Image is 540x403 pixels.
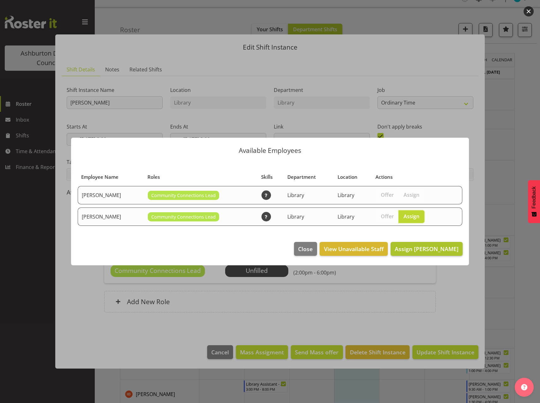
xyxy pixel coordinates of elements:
[77,147,463,154] p: Available Employees
[404,213,419,220] span: Assign
[287,213,304,220] span: Library
[338,213,354,220] span: Library
[381,192,394,198] span: Offer
[404,192,419,198] span: Assign
[147,173,160,181] span: Roles
[151,192,216,199] span: Community Connections Lead
[298,245,313,253] span: Close
[521,384,527,390] img: help-xxl-2.png
[381,213,394,220] span: Offer
[338,192,354,199] span: Library
[320,242,387,256] button: View Unavailable Staff
[338,173,357,181] span: Location
[261,173,273,181] span: Skills
[78,208,144,226] td: [PERSON_NAME]
[294,242,317,256] button: Close
[81,173,118,181] span: Employee Name
[391,242,463,256] button: Assign [PERSON_NAME]
[287,173,316,181] span: Department
[375,173,393,181] span: Actions
[531,186,537,208] span: Feedback
[287,192,304,199] span: Library
[151,214,216,220] span: Community Connections Lead
[78,186,144,204] td: [PERSON_NAME]
[528,180,540,223] button: Feedback - Show survey
[395,245,459,253] span: Assign [PERSON_NAME]
[324,245,384,253] span: View Unavailable Staff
